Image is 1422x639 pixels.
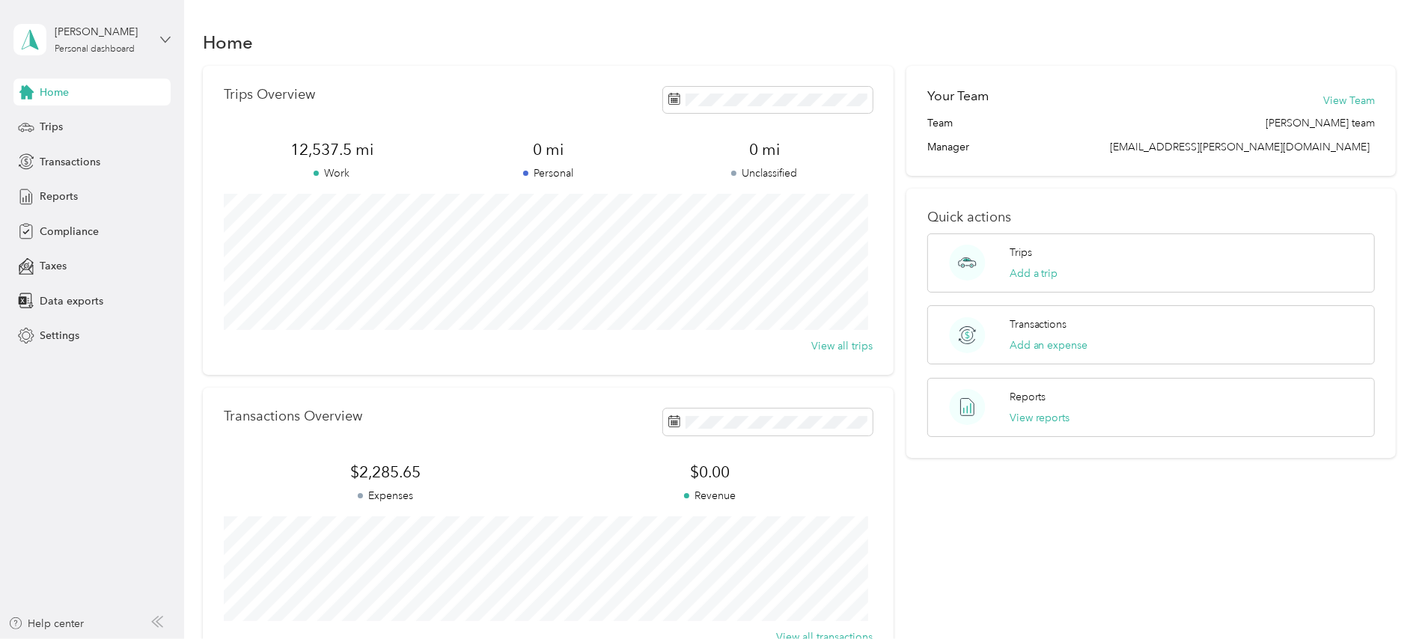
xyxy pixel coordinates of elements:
p: Quick actions [927,210,1375,225]
p: Work [224,165,440,181]
h1: Home [203,34,253,50]
span: [PERSON_NAME] team [1266,115,1375,131]
h2: Your Team [927,87,989,106]
button: Help center [8,616,85,632]
p: Expenses [224,488,548,504]
p: Transactions [1010,317,1067,332]
p: Unclassified [656,165,873,181]
span: Data exports [40,293,103,309]
span: $2,285.65 [224,462,548,483]
span: Transactions [40,154,100,170]
span: Taxes [40,258,67,274]
p: Revenue [548,488,872,504]
span: 0 mi [656,139,873,160]
button: View Team [1323,93,1375,108]
p: Trips [1010,245,1032,260]
span: Manager [927,139,969,155]
button: Add an expense [1010,337,1088,353]
p: Personal [440,165,656,181]
button: View reports [1010,410,1070,426]
span: Settings [40,328,79,343]
p: Reports [1010,389,1046,405]
div: [PERSON_NAME] [55,24,148,40]
p: Transactions Overview [224,409,362,424]
span: Reports [40,189,78,204]
button: View all trips [811,338,873,354]
button: Add a trip [1010,266,1058,281]
span: $0.00 [548,462,872,483]
span: Team [927,115,953,131]
span: [EMAIL_ADDRESS][PERSON_NAME][DOMAIN_NAME] [1110,141,1370,153]
p: Trips Overview [224,87,315,103]
div: Personal dashboard [55,45,135,54]
span: 0 mi [440,139,656,160]
span: Trips [40,119,63,135]
iframe: Everlance-gr Chat Button Frame [1338,555,1422,639]
span: Home [40,85,69,100]
span: Compliance [40,224,99,239]
span: 12,537.5 mi [224,139,440,160]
